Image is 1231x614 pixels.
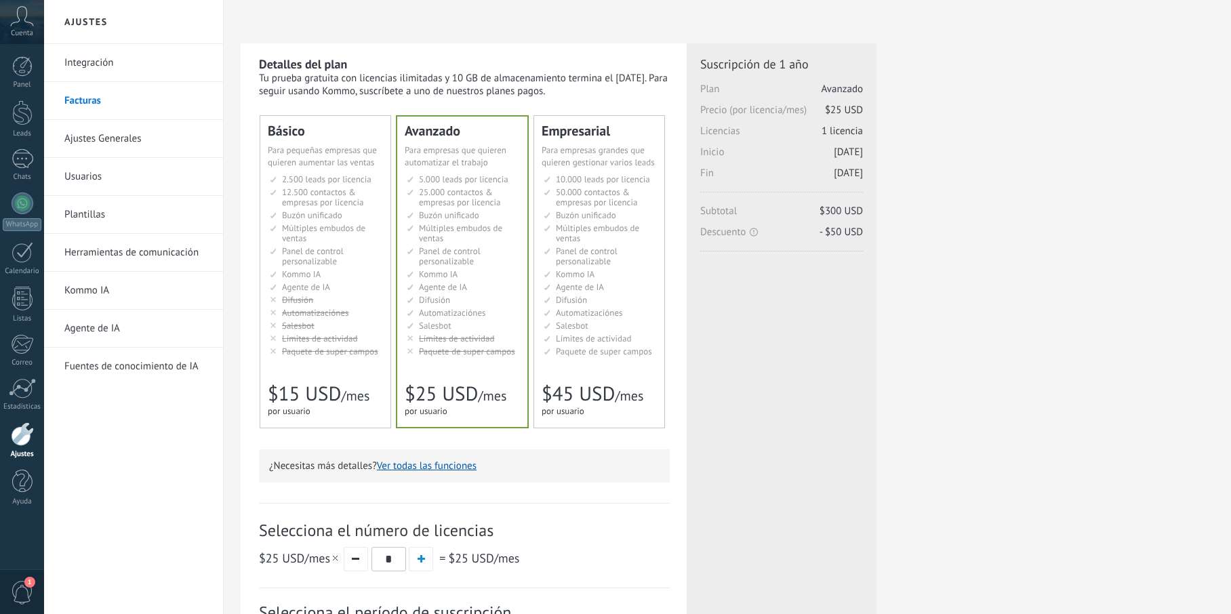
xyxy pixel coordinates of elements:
[282,346,378,357] span: Paquete de super campos
[419,222,502,244] span: Múltiples embudos de ventas
[259,520,670,541] span: Selecciona el número de licencias
[282,268,321,280] span: Kommo IA
[556,222,639,244] span: Múltiples embudos de ventas
[282,209,342,221] span: Buzón unificado
[419,173,508,185] span: 5.000 leads por licencia
[700,83,863,104] span: Plan
[822,125,863,138] span: 1 licencia
[44,120,223,158] li: Ajustes Generales
[556,294,587,306] span: Difusión
[3,359,42,367] div: Correo
[419,346,515,357] span: Paquete de super campos
[820,226,863,239] span: - $50 USD
[377,459,477,472] button: Ver todas las funciones
[11,29,33,38] span: Cuenta
[64,310,209,348] a: Agente de IA
[700,167,863,188] span: Fin
[542,381,615,407] span: $45 USD
[542,144,655,168] span: Para empresas grandes que quieren gestionar varios leads
[556,209,616,221] span: Buzón unificado
[542,405,584,417] span: por usuario
[64,196,209,234] a: Plantillas
[700,226,863,239] span: Descuento
[556,268,594,280] span: Kommo IA
[259,550,304,566] span: $25 USD
[44,82,223,120] li: Facturas
[3,403,42,411] div: Estadísticas
[419,268,458,280] span: Kommo IA
[282,281,330,293] span: Agente de IA
[419,294,450,306] span: Difusión
[282,186,363,208] span: 12.500 contactos & empresas por licencia
[419,209,479,221] span: Buzón unificado
[700,56,863,72] span: Suscripción de 1 año
[542,124,657,138] div: Empresarial
[820,205,863,218] span: $300 USD
[268,124,383,138] div: Básico
[3,314,42,323] div: Listas
[64,234,209,272] a: Herramientas de comunicación
[439,550,445,566] span: =
[700,104,863,125] span: Precio (por licencia/mes)
[282,333,358,344] span: Límites de actividad
[448,550,493,566] span: $25 USD
[64,158,209,196] a: Usuarios
[3,129,42,138] div: Leads
[3,218,41,231] div: WhatsApp
[419,186,500,208] span: 25.000 contactos & empresas por licencia
[700,205,863,226] span: Subtotal
[3,267,42,276] div: Calendario
[478,387,506,405] span: /mes
[556,281,604,293] span: Agente de IA
[44,196,223,234] li: Plantillas
[64,348,209,386] a: Fuentes de conocimiento de IA
[419,281,467,293] span: Agente de IA
[44,310,223,348] li: Agente de IA
[24,577,35,588] span: 1
[64,82,209,120] a: Facturas
[259,72,670,98] div: Tu prueba gratuita con licencias ilimitadas y 10 GB de almacenamiento termina el [DATE]. Para seg...
[556,333,632,344] span: Límites de actividad
[44,272,223,310] li: Kommo IA
[282,173,371,185] span: 2.500 leads por licencia
[556,307,623,319] span: Automatizaciónes
[405,405,447,417] span: por usuario
[419,307,486,319] span: Automatizaciónes
[44,44,223,82] li: Integración
[556,186,637,208] span: 50.000 contactos & empresas por licencia
[268,405,310,417] span: por usuario
[405,144,506,168] span: Para empresas que quieren automatizar el trabajo
[822,83,863,96] span: Avanzado
[282,245,344,267] span: Panel de control personalizable
[556,320,588,331] span: Salesbot
[44,348,223,385] li: Fuentes de conocimiento de IA
[419,245,481,267] span: Panel de control personalizable
[556,346,652,357] span: Paquete de super campos
[556,245,618,267] span: Panel de control personalizable
[268,144,377,168] span: Para pequeñas empresas que quieren aumentar las ventas
[3,81,42,89] div: Panel
[282,294,313,306] span: Difusión
[3,450,42,459] div: Ajustes
[259,550,340,566] span: /mes
[419,333,495,344] span: Límites de actividad
[269,459,660,472] p: ¿Necesitas más detalles?
[64,44,209,82] a: Integración
[834,146,863,159] span: [DATE]
[3,173,42,182] div: Chats
[44,234,223,272] li: Herramientas de comunicación
[282,307,349,319] span: Automatizaciónes
[64,272,209,310] a: Kommo IA
[700,146,863,167] span: Inicio
[834,167,863,180] span: [DATE]
[615,387,643,405] span: /mes
[419,320,451,331] span: Salesbot
[64,120,209,158] a: Ajustes Generales
[405,381,478,407] span: $25 USD
[44,158,223,196] li: Usuarios
[700,125,863,146] span: Licencias
[3,497,42,506] div: Ayuda
[405,124,520,138] div: Avanzado
[825,104,863,117] span: $25 USD
[282,222,365,244] span: Múltiples embudos de ventas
